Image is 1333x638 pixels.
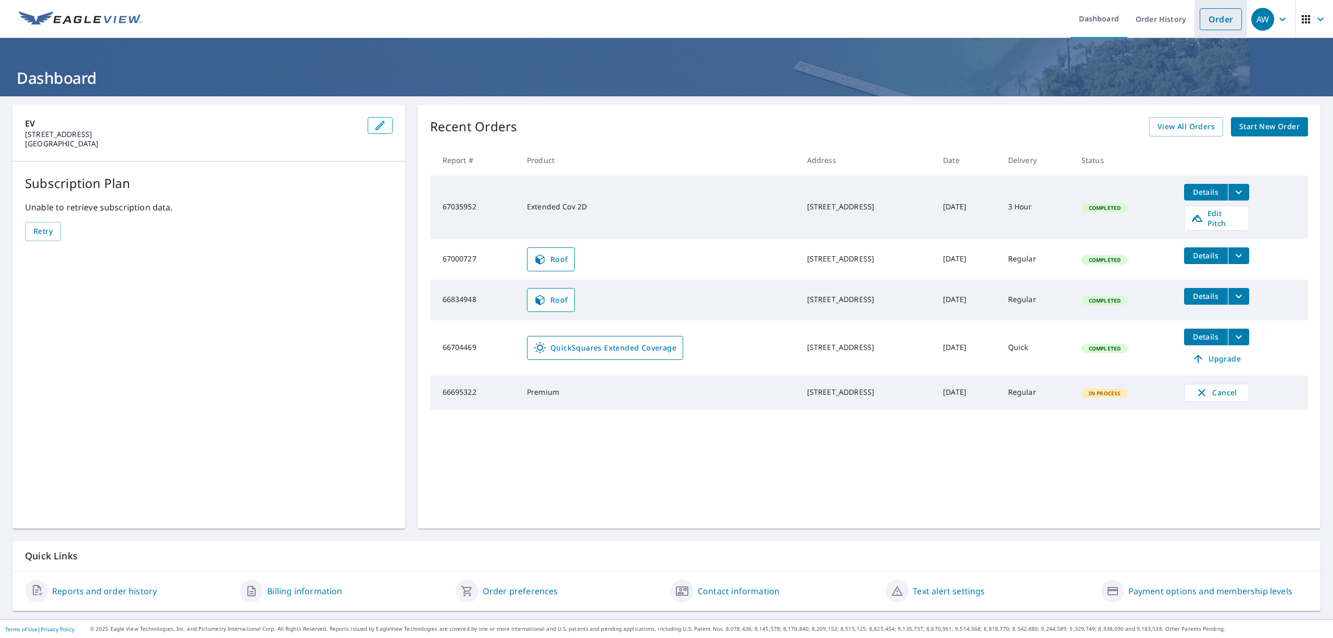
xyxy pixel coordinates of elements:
td: Regular [1000,280,1073,320]
p: [GEOGRAPHIC_DATA] [25,139,359,148]
a: Edit Pitch [1184,206,1249,231]
a: Contact information [698,585,779,597]
span: Start New Order [1239,120,1300,133]
td: 66695322 [430,376,519,410]
p: © 2025 Eagle View Technologies, Inc. and Pictometry International Corp. All Rights Reserved. Repo... [90,625,1328,633]
th: Product [519,145,799,176]
span: Roof [534,294,568,306]
td: [DATE] [935,176,1000,239]
a: Roof [527,247,575,271]
span: View All Orders [1158,120,1215,133]
th: Address [799,145,935,176]
td: 66704469 [430,320,519,376]
button: Retry [25,222,61,241]
td: [DATE] [935,280,1000,320]
span: Retry [33,225,53,238]
td: Regular [1000,376,1073,410]
div: [STREET_ADDRESS] [807,387,926,397]
a: Billing information [267,585,342,597]
p: EV [25,117,359,130]
td: Premium [519,376,799,410]
td: [DATE] [935,320,1000,376]
a: Start New Order [1231,117,1308,136]
td: 67035952 [430,176,519,239]
div: AW [1251,8,1274,31]
span: Completed [1083,256,1127,264]
button: filesDropdownBtn-66834948 [1228,288,1249,305]
button: detailsBtn-66704469 [1184,329,1228,345]
div: [STREET_ADDRESS] [807,202,926,212]
h1: Dashboard [12,67,1321,89]
span: Details [1190,332,1222,342]
span: QuickSquares Extended Coverage [534,342,676,354]
span: Completed [1083,345,1127,352]
td: 67000727 [430,239,519,280]
a: Text alert settings [913,585,985,597]
td: [DATE] [935,376,1000,410]
a: Terms of Use [5,626,37,633]
span: Details [1190,291,1222,301]
p: Unable to retrieve subscription data. [25,201,393,214]
a: Roof [527,288,575,312]
span: Edit Pitch [1191,208,1242,228]
a: Privacy Policy [41,626,74,633]
img: EV Logo [19,11,142,27]
button: filesDropdownBtn-67035952 [1228,184,1249,201]
span: Roof [534,253,568,266]
button: filesDropdownBtn-66704469 [1228,329,1249,345]
button: Cancel [1184,384,1249,402]
a: QuickSquares Extended Coverage [527,336,683,360]
p: | [5,626,74,632]
p: Subscription Plan [25,174,393,193]
a: Payment options and membership levels [1128,585,1292,597]
td: Extended Cov 2D [519,176,799,239]
th: Status [1073,145,1176,176]
span: Details [1190,251,1222,260]
div: [STREET_ADDRESS] [807,254,926,264]
span: Upgrade [1190,353,1243,365]
th: Date [935,145,1000,176]
a: Order preferences [483,585,558,597]
span: Details [1190,187,1222,197]
th: Report # [430,145,519,176]
div: [STREET_ADDRESS] [807,342,926,353]
button: filesDropdownBtn-67000727 [1228,247,1249,264]
div: [STREET_ADDRESS] [807,294,926,305]
a: Reports and order history [52,585,157,597]
button: detailsBtn-67000727 [1184,247,1228,264]
p: Quick Links [25,549,1308,562]
span: Completed [1083,204,1127,211]
td: Regular [1000,239,1073,280]
td: [DATE] [935,239,1000,280]
button: detailsBtn-66834948 [1184,288,1228,305]
button: detailsBtn-67035952 [1184,184,1228,201]
p: Recent Orders [430,117,518,136]
p: [STREET_ADDRESS] [25,130,359,139]
th: Delivery [1000,145,1073,176]
a: Order [1200,8,1242,30]
a: View All Orders [1149,117,1223,136]
a: Upgrade [1184,351,1249,367]
span: Cancel [1195,386,1238,399]
td: 66834948 [430,280,519,320]
span: Completed [1083,297,1127,304]
td: Quick [1000,320,1073,376]
td: 3 Hour [1000,176,1073,239]
span: In Process [1083,390,1127,397]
